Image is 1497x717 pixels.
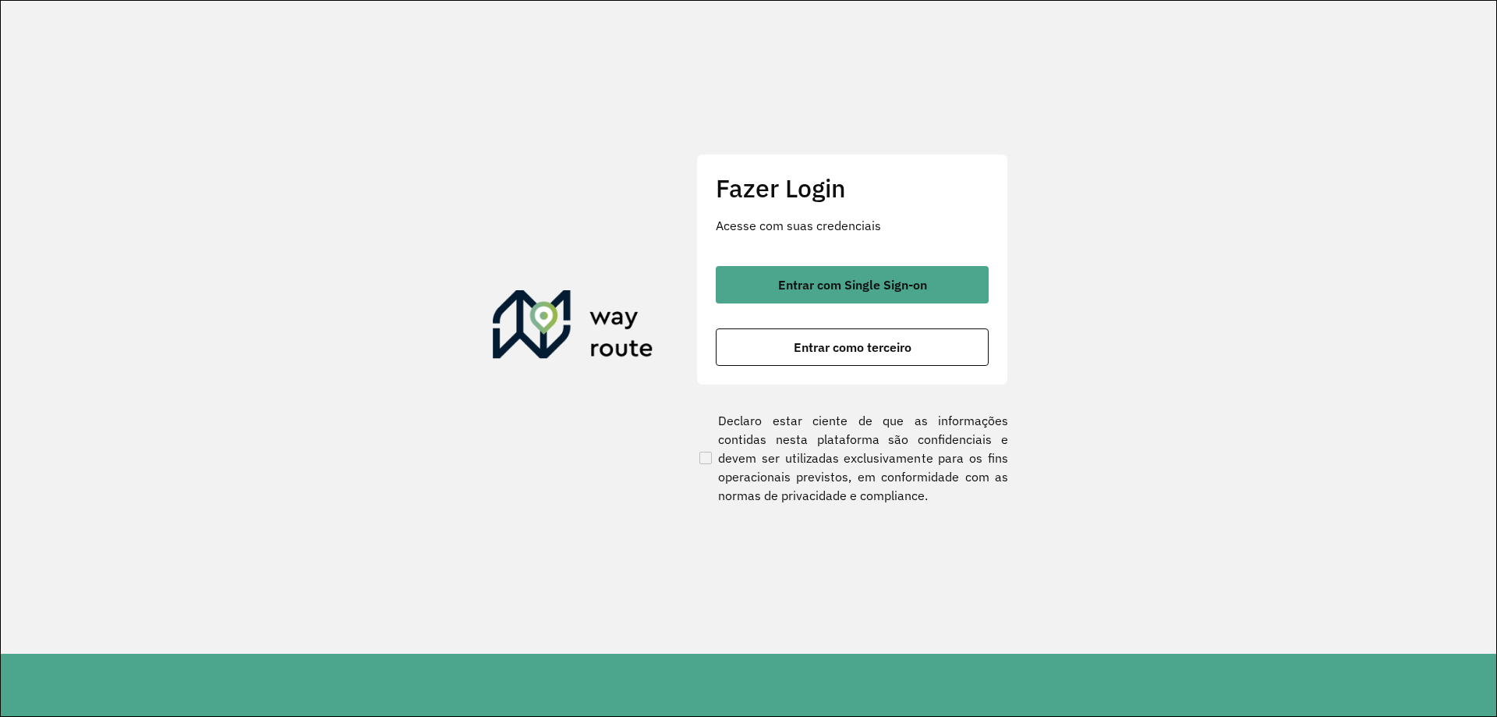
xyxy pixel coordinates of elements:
p: Acesse com suas credenciais [716,216,989,235]
label: Declaro estar ciente de que as informações contidas nesta plataforma são confidenciais e devem se... [696,411,1008,505]
span: Entrar como terceiro [794,341,911,353]
button: button [716,328,989,366]
button: button [716,266,989,303]
h2: Fazer Login [716,173,989,203]
span: Entrar com Single Sign-on [778,279,927,291]
img: Roteirizador AmbevTech [493,290,653,365]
